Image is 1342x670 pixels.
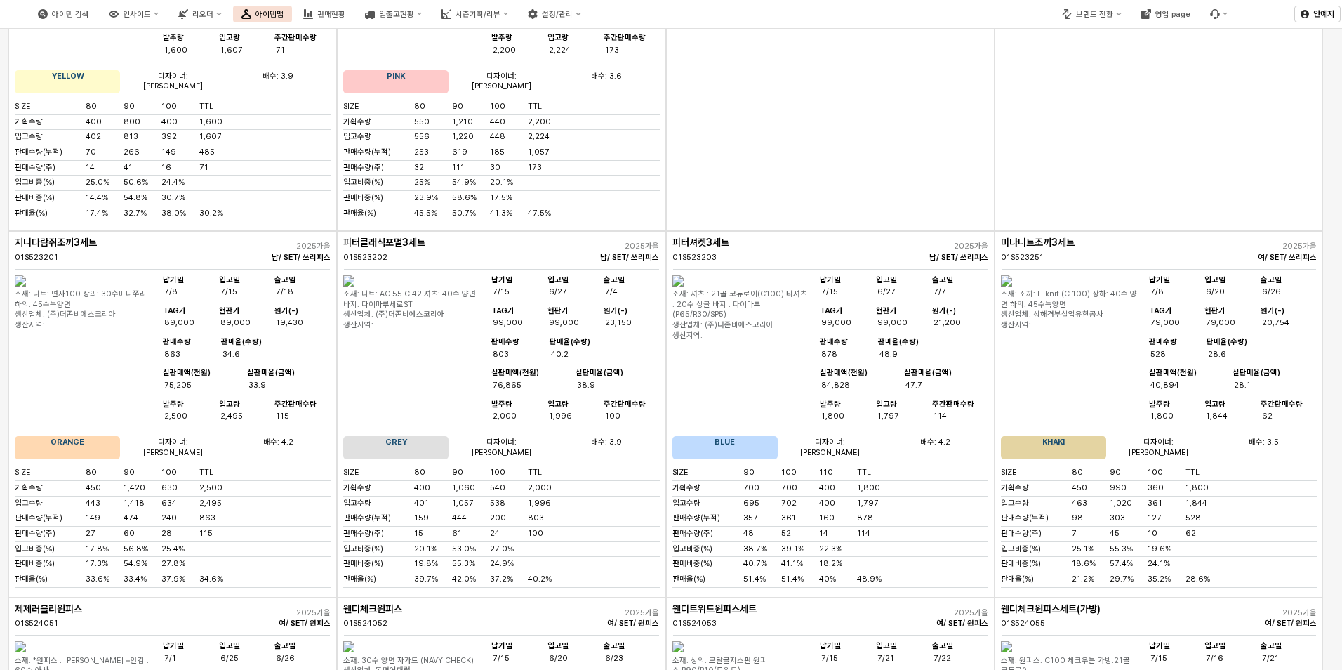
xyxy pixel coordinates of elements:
button: 브랜드 전환 [1054,6,1129,22]
div: 아이템맵 [255,10,284,19]
div: 브랜드 전환 [1076,10,1113,19]
div: 인사이트 [123,10,151,19]
button: 아이템 검색 [29,6,98,22]
button: 인사이트 [100,6,167,22]
div: 아이템 검색 [52,10,89,19]
p: 안예지 [1313,8,1334,20]
div: 리오더 [192,10,213,19]
button: 안예지 [1294,6,1341,22]
button: 입출고현황 [357,6,430,22]
div: 설정/관리 [542,10,573,19]
button: 판매현황 [295,6,354,22]
div: 시즌기획/리뷰 [456,10,500,19]
div: 판매현황 [317,10,345,19]
div: 입출고현황 [379,10,414,19]
button: 시즌기획/리뷰 [433,6,517,22]
button: 리오더 [170,6,230,22]
button: 설정/관리 [519,6,589,22]
div: 버그 제보 및 기능 개선 요청 [1202,6,1236,22]
div: 영업 page [1155,10,1190,19]
button: 아이템맵 [233,6,292,22]
button: 영업 page [1133,6,1199,22]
